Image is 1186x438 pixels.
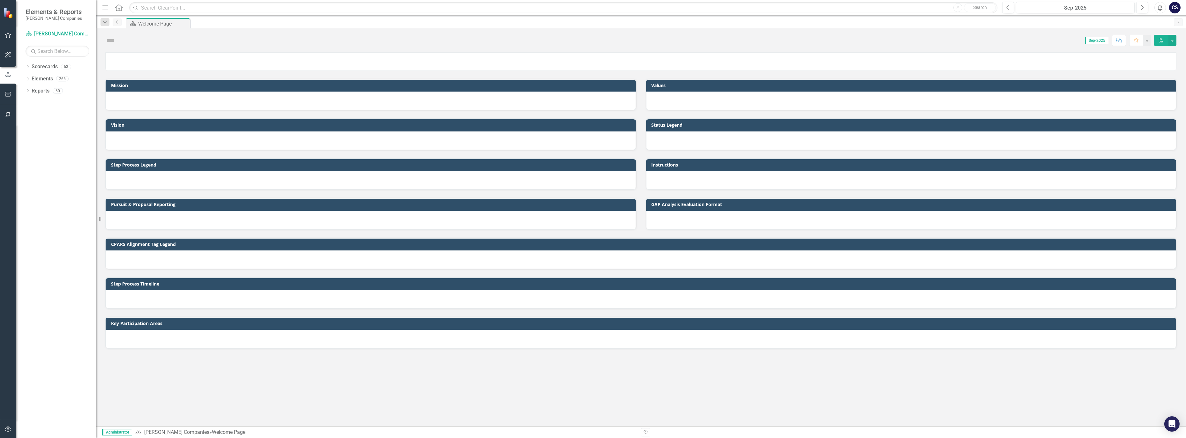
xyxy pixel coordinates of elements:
[111,202,633,207] h3: Pursuit & Proposal Reporting
[111,83,633,88] h3: Mission
[652,122,1173,127] h3: Status Legend
[111,321,1173,326] h3: Key Participation Areas
[144,429,209,435] a: [PERSON_NAME] Companies
[26,46,89,57] input: Search Below...
[26,30,89,38] a: [PERSON_NAME] Companies
[111,242,1173,247] h3: CPARS Alignment Tag Legend
[105,35,116,46] img: Not Defined
[1085,37,1108,44] span: Sep-2025
[1016,2,1135,13] button: Sep-2025
[32,87,49,95] a: Reports
[138,20,188,28] div: Welcome Page
[1018,4,1132,12] div: Sep-2025
[129,2,997,13] input: Search ClearPoint...
[3,7,14,19] img: ClearPoint Strategy
[56,76,69,82] div: 266
[111,162,633,167] h3: Step Process Legend
[1164,416,1180,432] div: Open Intercom Messenger
[26,8,82,16] span: Elements & Reports
[652,202,1173,207] h3: GAP Analysis Evaluation Format
[1169,2,1181,13] button: CS
[32,75,53,83] a: Elements
[652,83,1173,88] h3: Values
[61,64,71,70] div: 63
[53,88,63,93] div: 60
[964,3,996,12] button: Search
[102,429,132,435] span: Administrator
[212,429,245,435] div: Welcome Page
[973,5,987,10] span: Search
[652,162,1173,167] h3: Instructions
[111,281,1173,286] h3: Step Process Timeline
[111,122,633,127] h3: Vision
[135,429,636,436] div: »
[26,16,82,21] small: [PERSON_NAME] Companies
[32,63,58,71] a: Scorecards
